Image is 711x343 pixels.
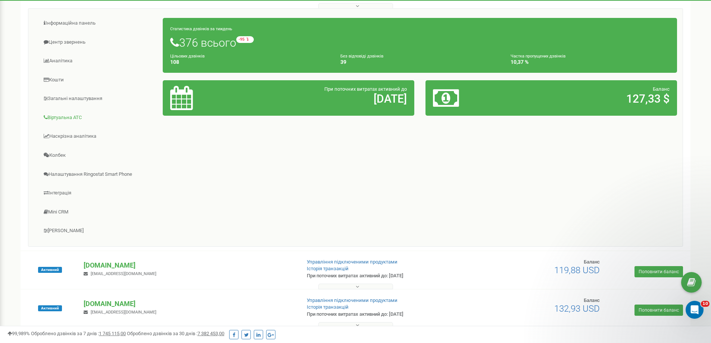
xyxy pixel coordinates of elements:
[84,299,294,309] p: [DOMAIN_NAME]
[34,127,163,146] a: Наскрізна аналітика
[307,297,397,303] a: Управління підключеними продуктами
[99,331,126,336] u: 1 745 115,00
[84,261,294,270] p: [DOMAIN_NAME]
[34,165,163,184] a: Налаштування Ringostat Smart Phone
[307,311,462,318] p: При поточних витратах активний до: [DATE]
[634,305,683,316] a: Поповнити баланс
[170,26,232,31] small: Статистика дзвінків за тиждень
[253,93,407,105] h2: [DATE]
[34,71,163,89] a: Кошти
[127,331,224,336] span: Оброблено дзвінків за 30 днів :
[307,259,397,265] a: Управління підключеними продуктами
[307,304,349,310] a: Історія транзакцій
[634,266,683,277] a: Поповнити баланс
[34,109,163,127] a: Віртуальна АТС
[324,86,407,92] span: При поточних витратах активний до
[170,36,670,49] h1: 376 всього
[515,93,670,105] h2: 127,33 $
[34,52,163,70] a: Аналiтика
[686,301,704,319] iframe: Intercom live chat
[701,301,710,307] span: 10
[31,331,126,336] span: Оброблено дзвінків за 7 днів :
[584,297,600,303] span: Баланс
[236,36,254,43] small: -95
[307,272,462,280] p: При поточних витратах активний до: [DATE]
[554,265,600,275] span: 119,88 USD
[511,54,565,59] small: Частка пропущених дзвінків
[34,184,163,202] a: Інтеграція
[340,54,383,59] small: Без відповіді дзвінків
[34,33,163,52] a: Центр звернень
[7,331,30,336] span: 99,989%
[91,271,156,276] span: [EMAIL_ADDRESS][DOMAIN_NAME]
[91,310,156,315] span: [EMAIL_ADDRESS][DOMAIN_NAME]
[38,305,62,311] span: Активний
[170,54,205,59] small: Цільових дзвінків
[34,90,163,108] a: Загальні налаштування
[34,146,163,165] a: Колбек
[340,59,499,65] h4: 39
[34,14,163,32] a: Інформаційна панель
[34,203,163,221] a: Mini CRM
[554,303,600,314] span: 132,93 USD
[197,331,224,336] u: 7 382 453,00
[307,266,349,271] a: Історія транзакцій
[584,259,600,265] span: Баланс
[38,267,62,273] span: Активний
[34,222,163,240] a: [PERSON_NAME]
[511,59,670,65] h4: 10,37 %
[170,59,329,65] h4: 108
[653,86,670,92] span: Баланс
